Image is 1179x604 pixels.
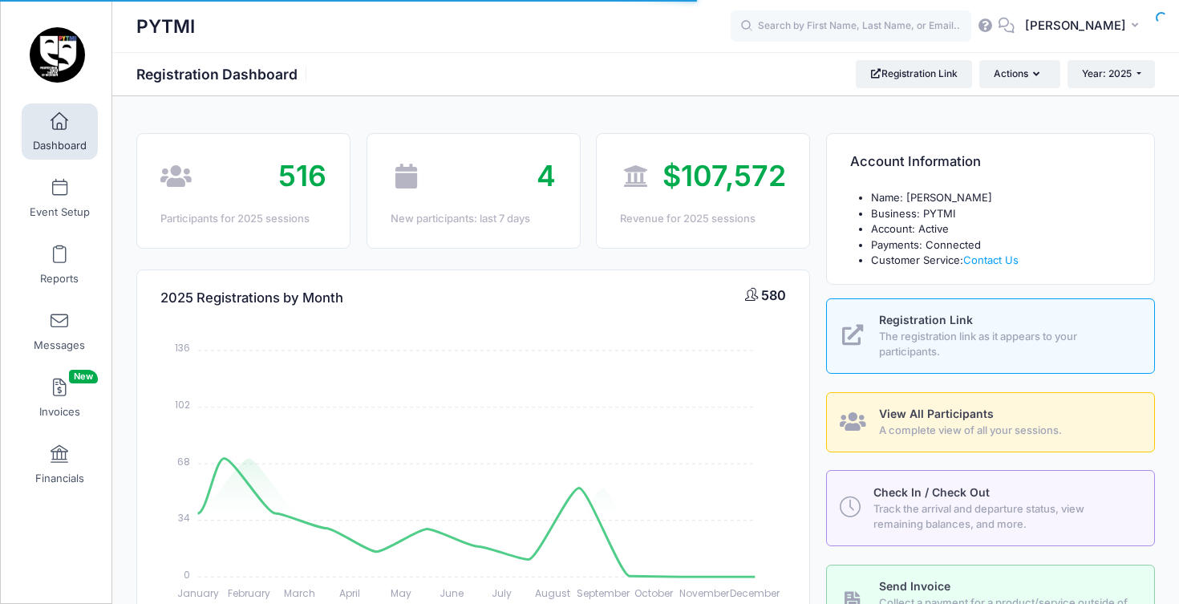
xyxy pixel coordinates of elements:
[340,586,361,600] tspan: April
[492,586,512,600] tspan: July
[1082,67,1132,79] span: Year: 2025
[39,405,80,419] span: Invoices
[177,586,219,600] tspan: January
[979,60,1059,87] button: Actions
[1025,17,1126,34] span: [PERSON_NAME]
[228,586,270,600] tspan: February
[731,10,971,43] input: Search by First Name, Last Name, or Email...
[731,586,781,600] tspan: December
[1068,60,1155,87] button: Year: 2025
[22,436,98,493] a: Financials
[22,103,98,160] a: Dashboard
[850,140,981,185] h4: Account Information
[1,17,113,93] a: PYTMI
[22,170,98,226] a: Event Setup
[136,66,311,83] h1: Registration Dashboard
[33,139,87,152] span: Dashboard
[679,586,730,600] tspan: November
[160,211,326,227] div: Participants for 2025 sessions
[27,25,87,85] img: PYTMI
[873,501,1136,533] span: Track the arrival and departure status, view remaining balances, and more.
[826,392,1155,452] a: View All Participants A complete view of all your sessions.
[40,272,79,286] span: Reports
[856,60,972,87] a: Registration Link
[30,205,90,219] span: Event Setup
[34,338,85,352] span: Messages
[178,511,190,525] tspan: 34
[871,237,1131,253] li: Payments: Connected
[577,586,630,600] tspan: September
[879,423,1136,439] span: A complete view of all your sessions.
[620,211,786,227] div: Revenue for 2025 sessions
[391,211,557,227] div: New participants: last 7 days
[871,206,1131,222] li: Business: PYTMI
[879,407,994,420] span: View All Participants
[826,298,1155,374] a: Registration Link The registration link as it appears to your participants.
[175,341,190,355] tspan: 136
[879,579,950,593] span: Send Invoice
[761,287,786,303] span: 580
[873,485,990,499] span: Check In / Check Out
[284,586,315,600] tspan: March
[1015,8,1155,45] button: [PERSON_NAME]
[278,158,326,193] span: 516
[175,398,190,411] tspan: 102
[826,470,1155,545] a: Check In / Check Out Track the arrival and departure status, view remaining balances, and more.
[535,586,570,600] tspan: August
[22,370,98,426] a: InvoicesNew
[662,158,786,193] span: $107,572
[871,253,1131,269] li: Customer Service:
[634,586,674,600] tspan: October
[871,221,1131,237] li: Account: Active
[69,370,98,383] span: New
[879,329,1136,360] span: The registration link as it appears to your participants.
[184,567,190,581] tspan: 0
[440,586,464,600] tspan: June
[22,303,98,359] a: Messages
[35,472,84,485] span: Financials
[879,313,973,326] span: Registration Link
[136,8,195,45] h1: PYTMI
[871,190,1131,206] li: Name: [PERSON_NAME]
[160,275,343,321] h4: 2025 Registrations by Month
[391,586,411,600] tspan: May
[537,158,556,193] span: 4
[963,253,1019,266] a: Contact Us
[22,237,98,293] a: Reports
[177,454,190,468] tspan: 68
